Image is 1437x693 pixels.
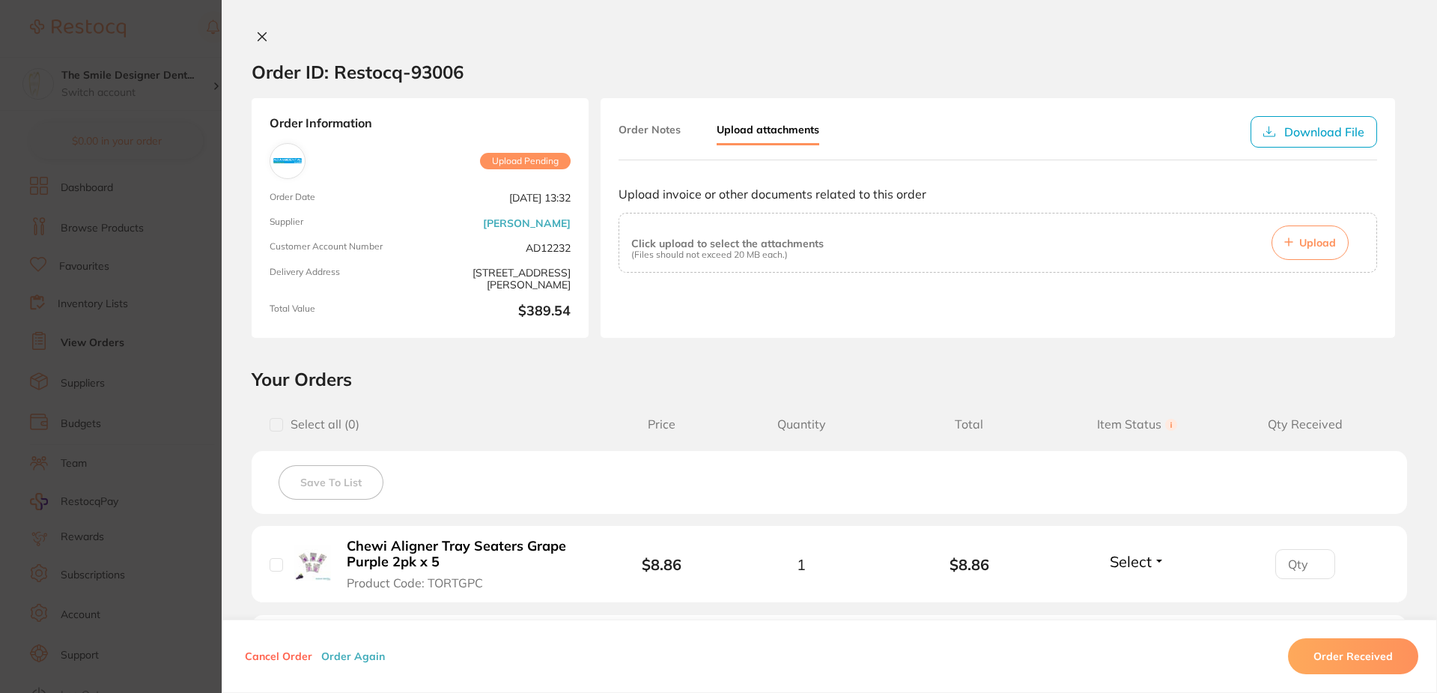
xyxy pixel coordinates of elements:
[631,237,824,249] p: Click upload to select the attachments
[1275,549,1335,579] input: Qty
[270,217,414,229] span: Supplier
[252,61,464,83] h2: Order ID: Restocq- 93006
[717,116,819,145] button: Upload attachments
[797,556,806,573] span: 1
[885,417,1053,432] span: Total
[270,241,414,254] span: Customer Account Number
[642,555,681,574] b: $8.86
[717,417,885,432] span: Quantity
[426,241,571,254] span: AD12232
[1272,226,1349,260] button: Upload
[426,192,571,205] span: [DATE] 13:32
[270,303,414,320] span: Total Value
[1251,116,1377,148] button: Download File
[426,267,571,291] span: [STREET_ADDRESS][PERSON_NAME]
[619,187,1377,201] p: Upload invoice or other documents related to this order
[631,249,824,260] p: (Files should not exceed 20 MB each.)
[240,650,317,663] button: Cancel Order
[273,147,302,175] img: Adam Dental
[1054,417,1221,432] span: Item Status
[317,650,389,663] button: Order Again
[270,116,571,131] strong: Order Information
[252,368,1407,390] h2: Your Orders
[270,192,414,205] span: Order Date
[606,417,718,432] span: Price
[1288,638,1418,674] button: Order Received
[270,267,414,291] span: Delivery Address
[294,545,331,581] img: Chewi Aligner Tray Seaters Grape Purple 2pk x 5
[1221,417,1389,432] span: Qty Received
[426,303,571,320] b: $389.54
[279,465,383,500] button: Save To List
[283,417,359,432] span: Select all ( 0 )
[1299,236,1336,249] span: Upload
[1105,552,1170,571] button: Select
[480,153,571,169] span: Upload Pending
[885,556,1053,573] b: $8.86
[342,538,583,590] button: Chewi Aligner Tray Seaters Grape Purple 2pk x 5 Product Code: TORTGPC
[483,217,571,229] a: [PERSON_NAME]
[619,116,681,143] button: Order Notes
[1110,552,1152,571] span: Select
[347,576,483,590] span: Product Code: TORTGPC
[347,539,579,569] b: Chewi Aligner Tray Seaters Grape Purple 2pk x 5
